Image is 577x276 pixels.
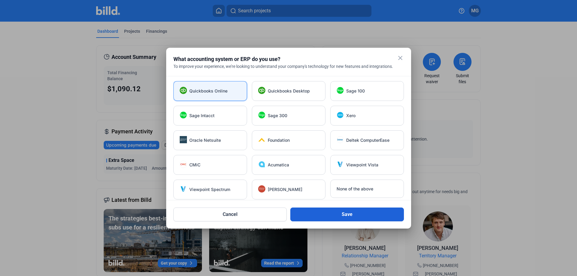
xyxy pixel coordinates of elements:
div: To improve your experience, we're looking to understand your company's technology for new feature... [173,63,404,69]
span: CMiC [189,162,200,168]
span: Viewpoint Spectrum [189,187,230,193]
span: Quickbooks Desktop [268,88,310,94]
mat-icon: close [397,54,404,62]
button: Cancel [173,208,287,221]
span: Acumatica [268,162,289,168]
div: What accounting system or ERP do you use? [173,55,389,63]
span: [PERSON_NAME] [268,187,302,193]
span: Sage 300 [268,113,287,119]
span: Oracle Netsuite [189,137,221,143]
span: Sage Intacct [189,113,215,119]
button: Save [290,208,404,221]
span: Foundation [268,137,290,143]
span: Xero [346,113,356,119]
span: Viewpoint Vista [346,162,378,168]
span: Deltek ComputerEase [346,137,389,143]
span: Quickbooks Online [189,88,227,94]
span: Sage 100 [346,88,365,94]
span: None of the above [337,186,373,192]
